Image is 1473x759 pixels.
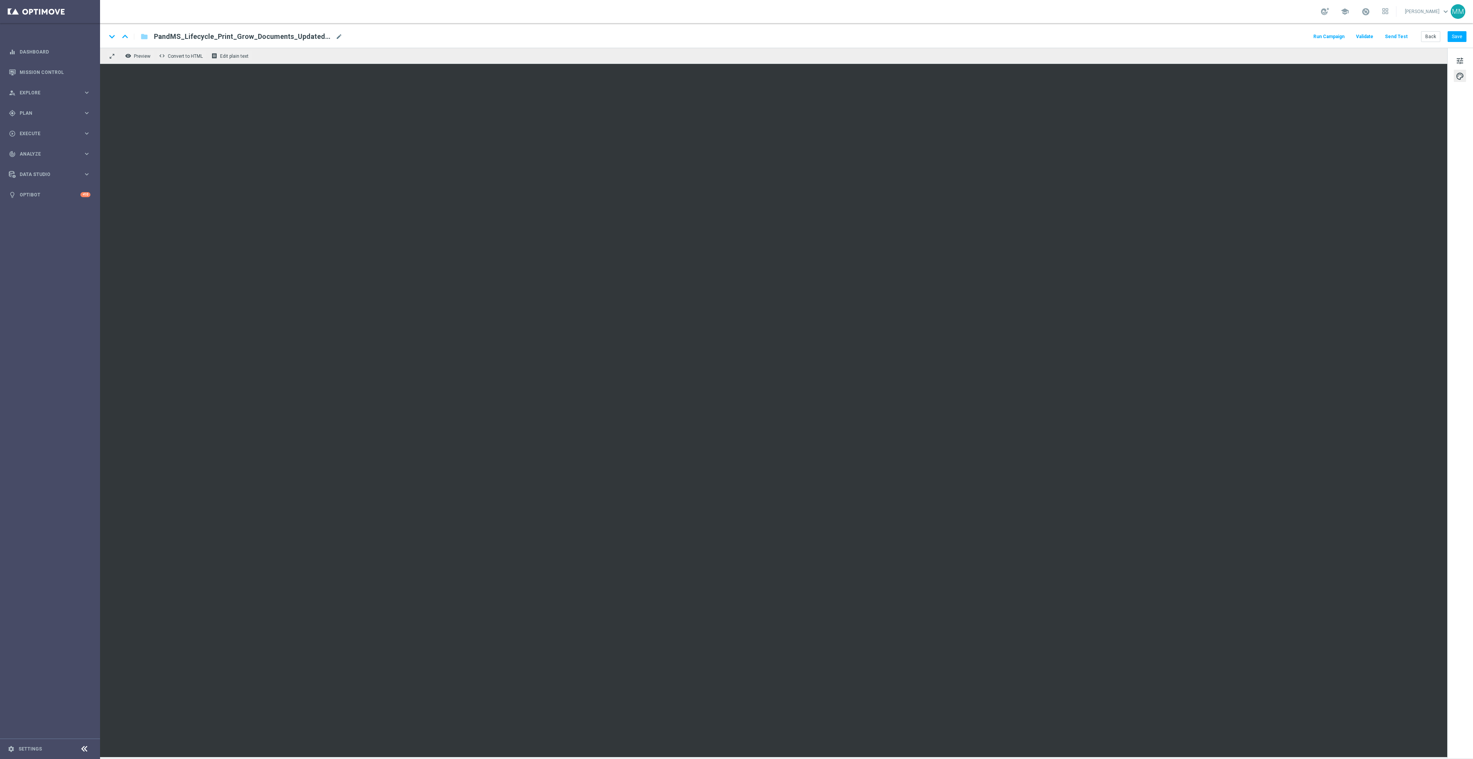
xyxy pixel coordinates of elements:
[8,171,91,178] button: Data Studio keyboard_arrow_right
[9,130,83,137] div: Execute
[209,51,252,61] button: receipt Edit plain text
[8,49,91,55] button: equalizer Dashboard
[9,89,16,96] i: person_search
[9,191,16,198] i: lightbulb
[1456,56,1464,66] span: tune
[83,109,90,117] i: keyboard_arrow_right
[83,130,90,137] i: keyboard_arrow_right
[20,62,90,82] a: Mission Control
[1355,32,1374,42] button: Validate
[9,171,83,178] div: Data Studio
[8,110,91,116] button: gps_fixed Plan keyboard_arrow_right
[106,31,118,42] i: keyboard_arrow_down
[125,53,131,59] i: remove_red_eye
[18,747,42,751] a: Settings
[9,62,90,82] div: Mission Control
[20,131,83,136] span: Execute
[8,151,91,157] button: track_changes Analyze keyboard_arrow_right
[1448,31,1466,42] button: Save
[140,32,148,41] i: folder
[1404,6,1451,17] a: [PERSON_NAME]keyboard_arrow_down
[9,89,83,96] div: Explore
[1341,7,1349,16] span: school
[83,171,90,178] i: keyboard_arrow_right
[8,746,15,752] i: settings
[9,184,90,205] div: Optibot
[20,90,83,95] span: Explore
[220,54,249,59] span: Edit plain text
[123,51,154,61] button: remove_red_eye Preview
[1441,7,1450,16] span: keyboard_arrow_down
[8,69,91,75] button: Mission Control
[20,172,83,177] span: Data Studio
[9,151,83,157] div: Analyze
[9,151,16,157] i: track_changes
[1384,32,1409,42] button: Send Test
[1451,4,1465,19] div: MM
[1312,32,1346,42] button: Run Campaign
[8,131,91,137] button: play_circle_outline Execute keyboard_arrow_right
[8,192,91,198] button: lightbulb Optibot +10
[157,51,206,61] button: code Convert to HTML
[83,89,90,96] i: keyboard_arrow_right
[1456,71,1464,81] span: palette
[119,31,131,42] i: keyboard_arrow_up
[140,30,149,43] button: folder
[20,152,83,156] span: Analyze
[9,110,16,117] i: gps_fixed
[1454,54,1466,67] button: tune
[134,54,150,59] span: Preview
[1356,34,1373,39] span: Validate
[1454,70,1466,82] button: palette
[20,111,83,116] span: Plan
[211,53,217,59] i: receipt
[20,42,90,62] a: Dashboard
[80,192,90,197] div: +10
[9,130,16,137] i: play_circle_outline
[8,90,91,96] button: person_search Explore keyboard_arrow_right
[20,184,80,205] a: Optibot
[9,42,90,62] div: Dashboard
[168,54,203,59] span: Convert to HTML
[1421,31,1440,42] button: Back
[336,33,342,40] span: mode_edit
[9,110,83,117] div: Plan
[154,32,332,41] span: PandMS_Lifecycle_Print_Grow_Documents_UpdatedOct2025
[83,150,90,157] i: keyboard_arrow_right
[159,53,165,59] span: code
[9,49,16,55] i: equalizer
